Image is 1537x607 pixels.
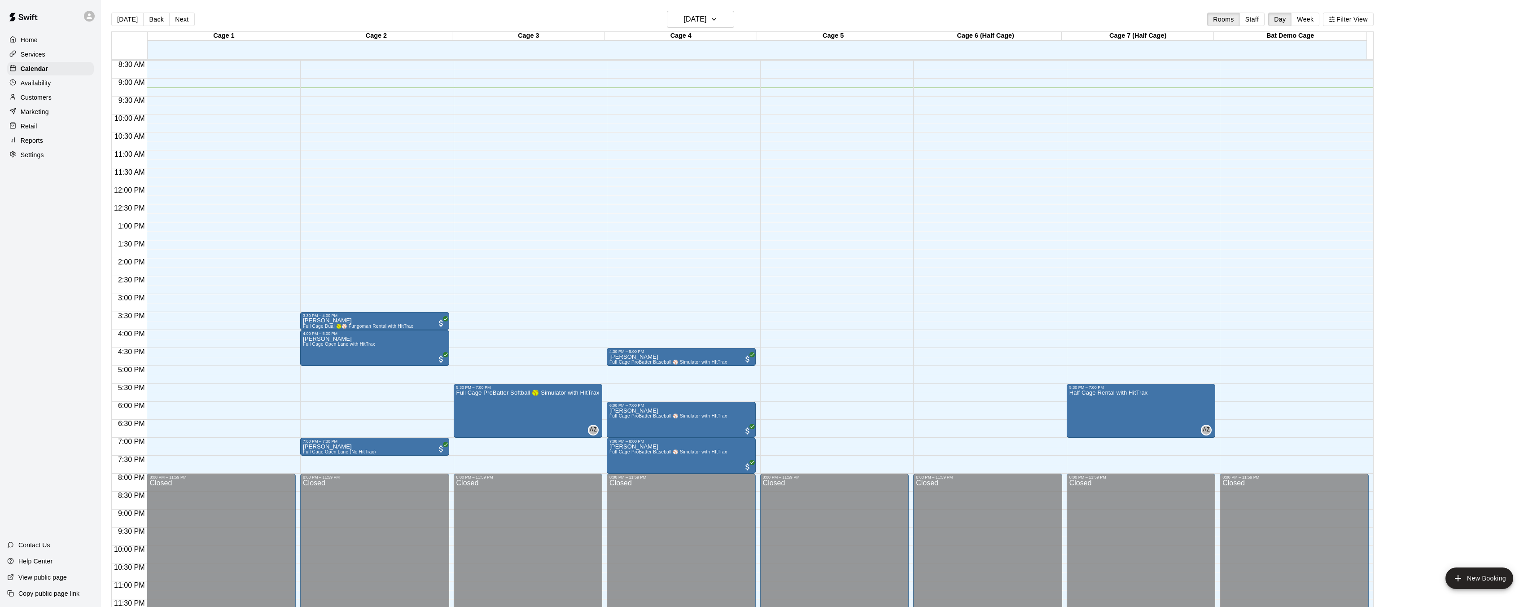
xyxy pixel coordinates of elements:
[609,349,753,354] div: 4:30 PM – 5:00 PM
[303,324,413,329] span: Full Cage Dual 🥎⚾ Fungoman Rental with HitTrax
[116,420,147,427] span: 6:30 PM
[7,134,94,147] a: Reports
[116,61,147,68] span: 8:30 AM
[303,342,375,347] span: Full Cage Open Lane with HitTrax
[609,449,727,454] span: Full Cage ProBatter Baseball ⚾ Simulator with HItTrax
[300,312,449,330] div: 3:30 PM – 4:00 PM: Michelle Meekins
[21,79,51,88] p: Availability
[7,62,94,75] a: Calendar
[609,360,727,365] span: Full Cage ProBatter Baseball ⚾ Simulator with HItTrax
[149,475,293,479] div: 8:00 PM – 11:59 PM
[111,13,144,26] button: [DATE]
[757,32,909,40] div: Cage 5
[21,150,44,159] p: Settings
[607,348,756,366] div: 4:30 PM – 5:00 PM: Jessica Morrison
[21,50,45,59] p: Services
[112,150,147,158] span: 11:00 AM
[116,294,147,302] span: 3:00 PM
[112,581,147,589] span: 11:00 PM
[21,136,43,145] p: Reports
[116,384,147,391] span: 5:30 PM
[7,48,94,61] a: Services
[116,510,147,517] span: 9:00 PM
[1067,384,1216,438] div: 5:30 PM – 7:00 PM: Half Cage Rental with HitTrax
[18,573,67,582] p: View public page
[112,186,147,194] span: 12:00 PM
[607,438,756,474] div: 7:00 PM – 8:00 PM: Corey Burns
[303,313,447,318] div: 3:30 PM – 4:00 PM
[1207,13,1239,26] button: Rooms
[763,475,906,479] div: 8:00 PM – 11:59 PM
[456,475,600,479] div: 8:00 PM – 11:59 PM
[116,240,147,248] span: 1:30 PM
[437,355,446,364] span: All customers have paid
[590,426,597,435] span: AZ
[7,76,94,90] a: Availability
[605,32,757,40] div: Cage 4
[18,557,53,566] p: Help Center
[303,449,376,454] span: Full Cage Open Lane (No HitTrax)
[112,132,147,140] span: 10:30 AM
[112,563,147,571] span: 10:30 PM
[303,331,447,336] div: 4:00 PM – 5:00 PM
[456,385,600,390] div: 5:30 PM – 7:00 PM
[300,330,449,366] div: 4:00 PM – 5:00 PM: Robyn Lindsey
[1069,385,1213,390] div: 5:30 PM – 7:00 PM
[116,312,147,320] span: 3:30 PM
[7,33,94,47] a: Home
[454,384,603,438] div: 5:30 PM – 7:00 PM: Full Cage ProBatter Softball 🥎 Simulator with HItTrax
[683,13,706,26] h6: [DATE]
[21,122,37,131] p: Retail
[112,114,147,122] span: 10:00 AM
[300,32,452,40] div: Cage 2
[116,402,147,409] span: 6:00 PM
[18,541,50,550] p: Contact Us
[303,475,447,479] div: 8:00 PM – 11:59 PM
[112,168,147,176] span: 11:30 AM
[743,355,752,364] span: All customers have paid
[609,413,727,418] span: Full Cage ProBatter Baseball ⚾ Simulator with HItTrax
[169,13,194,26] button: Next
[743,462,752,471] span: All customers have paid
[303,439,447,444] div: 7:00 PM – 7:30 PM
[7,148,94,162] a: Settings
[116,97,147,104] span: 9:30 AM
[116,528,147,535] span: 9:30 PM
[1201,425,1212,435] div: Ashton Zeiher
[667,11,734,28] button: [DATE]
[21,64,48,73] p: Calendar
[1214,32,1366,40] div: Bat Demo Cage
[1204,425,1212,435] span: Ashton Zeiher
[437,319,446,328] span: All customers have paid
[607,402,756,438] div: 6:00 PM – 7:00 PM: Jeffrey Sexson
[116,456,147,463] span: 7:30 PM
[1069,475,1213,479] div: 8:00 PM – 11:59 PM
[1062,32,1214,40] div: Cage 7 (Half Cage)
[116,222,147,230] span: 1:00 PM
[143,13,170,26] button: Back
[588,425,599,435] div: Ashton Zeiher
[437,444,446,453] span: All customers have paid
[1268,13,1292,26] button: Day
[743,427,752,435] span: All customers have paid
[116,366,147,374] span: 5:00 PM
[7,119,94,133] a: Retail
[18,589,79,598] p: Copy public page link
[116,438,147,445] span: 7:00 PM
[116,79,147,86] span: 9:00 AM
[1203,426,1210,435] span: AZ
[591,425,599,435] span: Ashton Zeiher
[609,403,753,408] div: 6:00 PM – 7:00 PM
[116,258,147,266] span: 2:00 PM
[916,475,1060,479] div: 8:00 PM – 11:59 PM
[7,91,94,104] a: Customers
[1323,13,1373,26] button: Filter View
